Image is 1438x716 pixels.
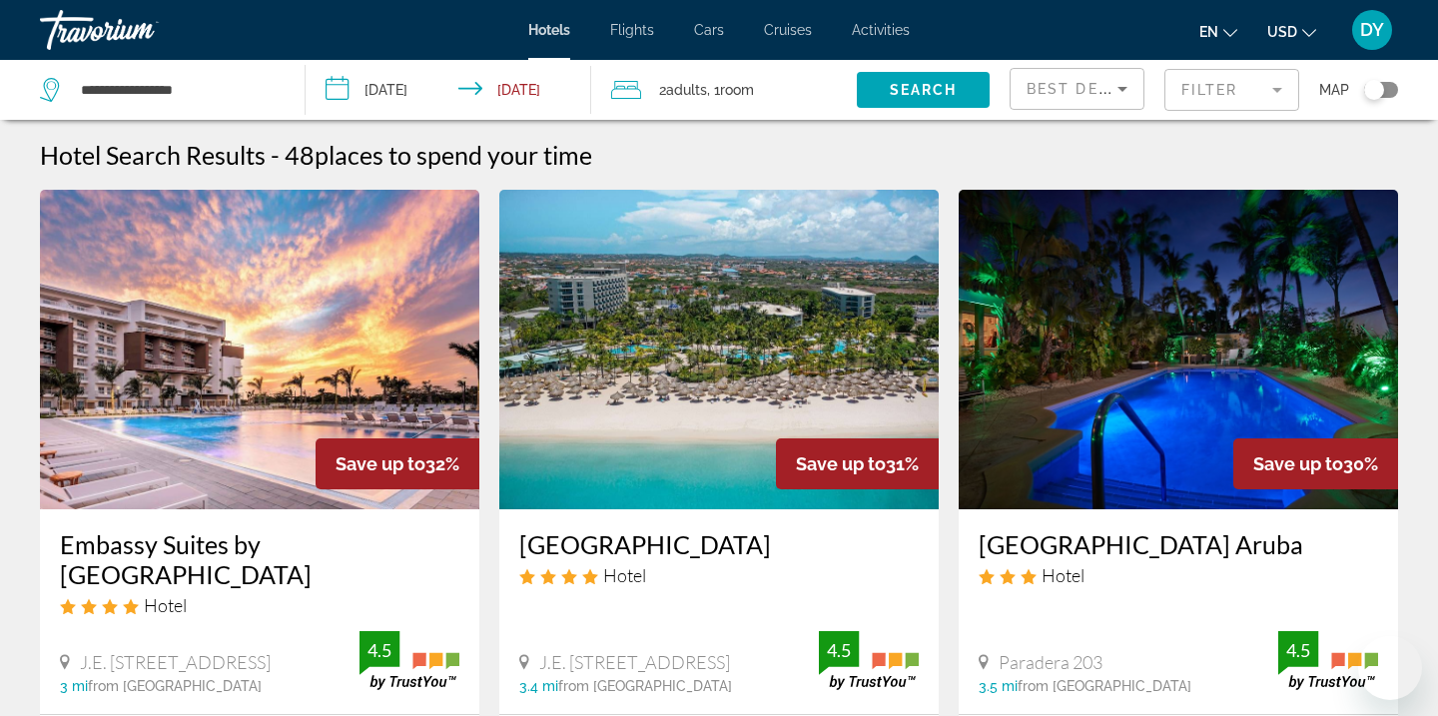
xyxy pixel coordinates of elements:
[764,22,812,38] a: Cruises
[40,140,266,170] h1: Hotel Search Results
[1346,9,1398,51] button: User Menu
[603,564,646,586] span: Hotel
[60,529,459,589] a: Embassy Suites by [GEOGRAPHIC_DATA]
[979,564,1378,586] div: 3 star Hotel
[1360,20,1384,40] span: DY
[1349,81,1398,99] button: Toggle map
[591,60,857,120] button: Travelers: 2 adults, 0 children
[519,564,919,586] div: 4 star Hotel
[144,594,187,616] span: Hotel
[1267,24,1297,40] span: USD
[707,76,754,104] span: , 1
[519,678,558,694] span: 3.4 mi
[1278,631,1378,690] img: trustyou-badge.svg
[1278,638,1318,662] div: 4.5
[359,631,459,690] img: trustyou-badge.svg
[528,22,570,38] a: Hotels
[1164,68,1299,112] button: Filter
[1233,438,1398,489] div: 30%
[1042,564,1084,586] span: Hotel
[306,60,591,120] button: Check-in date: Nov 14, 2025 Check-out date: Nov 21, 2025
[1199,24,1218,40] span: en
[285,140,592,170] h2: 48
[1018,678,1191,694] span: from [GEOGRAPHIC_DATA]
[40,4,240,56] a: Travorium
[1199,17,1237,46] button: Change language
[979,678,1018,694] span: 3.5 mi
[316,438,479,489] div: 32%
[499,190,939,509] img: Hotel image
[1027,81,1130,97] span: Best Deals
[659,76,707,104] span: 2
[1027,77,1127,101] mat-select: Sort by
[819,638,859,662] div: 4.5
[1267,17,1316,46] button: Change currency
[271,140,280,170] span: -
[1253,453,1343,474] span: Save up to
[610,22,654,38] a: Flights
[1358,636,1422,700] iframe: Button to launch messaging window
[999,651,1102,673] span: Paradera 203
[519,529,919,559] a: [GEOGRAPHIC_DATA]
[979,529,1378,559] a: [GEOGRAPHIC_DATA] Aruba
[720,82,754,98] span: Room
[60,594,459,616] div: 4 star Hotel
[558,678,732,694] span: from [GEOGRAPHIC_DATA]
[890,82,958,98] span: Search
[336,453,425,474] span: Save up to
[666,82,707,98] span: Adults
[539,651,730,673] span: J.E. [STREET_ADDRESS]
[1319,76,1349,104] span: Map
[88,678,262,694] span: from [GEOGRAPHIC_DATA]
[819,631,919,690] img: trustyou-badge.svg
[852,22,910,38] a: Activities
[80,651,271,673] span: J.E. [STREET_ADDRESS]
[359,638,399,662] div: 4.5
[776,438,939,489] div: 31%
[857,72,990,108] button: Search
[315,140,592,170] span: places to spend your time
[959,190,1398,509] img: Hotel image
[60,678,88,694] span: 3 mi
[40,190,479,509] img: Hotel image
[796,453,886,474] span: Save up to
[694,22,724,38] a: Cars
